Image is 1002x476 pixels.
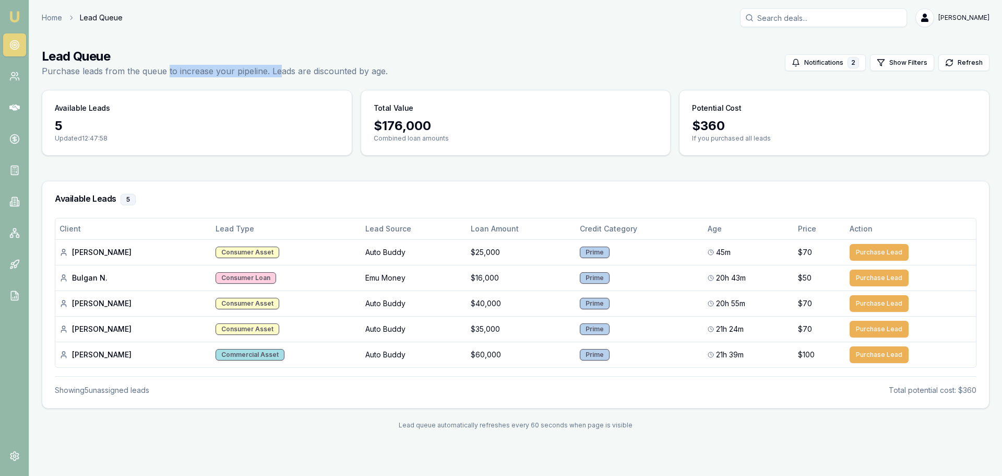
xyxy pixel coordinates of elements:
[850,244,909,261] button: Purchase Lead
[580,323,610,335] div: Prime
[848,57,859,68] div: 2
[580,247,610,258] div: Prime
[361,342,467,367] td: Auto Buddy
[55,103,110,113] h3: Available Leads
[580,298,610,309] div: Prime
[59,273,207,283] div: Bulgan N.
[42,48,388,65] h1: Lead Queue
[361,239,467,265] td: Auto Buddy
[467,316,576,342] td: $35,000
[703,218,794,239] th: Age
[580,349,610,361] div: Prime
[467,265,576,291] td: $16,000
[59,298,207,309] div: [PERSON_NAME]
[850,321,909,338] button: Purchase Lead
[374,118,658,134] div: $ 176,000
[59,350,207,360] div: [PERSON_NAME]
[850,270,909,286] button: Purchase Lead
[785,54,866,71] button: Notifications2
[361,218,467,239] th: Lead Source
[716,324,744,334] span: 21h 24m
[467,239,576,265] td: $25,000
[216,298,279,309] div: Consumer Asset
[938,14,989,22] span: [PERSON_NAME]
[55,134,339,143] p: Updated 12:47:58
[361,291,467,316] td: Auto Buddy
[576,218,703,239] th: Credit Category
[845,218,976,239] th: Action
[798,350,815,360] span: $100
[467,291,576,316] td: $40,000
[216,247,279,258] div: Consumer Asset
[42,421,989,429] div: Lead queue automatically refreshes every 60 seconds when page is visible
[55,385,149,396] div: Showing 5 unassigned lead s
[938,54,989,71] button: Refresh
[55,218,211,239] th: Client
[211,218,361,239] th: Lead Type
[467,342,576,367] td: $60,000
[798,298,812,309] span: $70
[216,323,279,335] div: Consumer Asset
[692,103,741,113] h3: Potential Cost
[216,272,276,284] div: Consumer Loan
[59,247,207,258] div: [PERSON_NAME]
[80,13,123,23] span: Lead Queue
[55,118,339,134] div: 5
[716,247,731,258] span: 45m
[361,265,467,291] td: Emu Money
[798,247,812,258] span: $70
[42,13,62,23] a: Home
[580,272,610,284] div: Prime
[889,385,976,396] div: Total potential cost: $360
[467,218,576,239] th: Loan Amount
[42,13,123,23] nav: breadcrumb
[716,298,745,309] span: 20h 55m
[361,316,467,342] td: Auto Buddy
[692,118,976,134] div: $ 360
[716,350,744,360] span: 21h 39m
[374,103,413,113] h3: Total Value
[216,349,284,361] div: Commercial Asset
[716,273,746,283] span: 20h 43m
[870,54,934,71] button: Show Filters
[794,218,845,239] th: Price
[692,134,976,143] p: If you purchased all leads
[59,324,207,334] div: [PERSON_NAME]
[740,8,907,27] input: Search deals
[8,10,21,23] img: emu-icon-u.png
[850,346,909,363] button: Purchase Lead
[42,65,388,77] p: Purchase leads from the queue to increase your pipeline. Leads are discounted by age.
[850,295,909,312] button: Purchase Lead
[798,324,812,334] span: $70
[798,273,812,283] span: $50
[374,134,658,143] p: Combined loan amounts
[55,194,976,205] h3: Available Leads
[121,194,136,205] div: 5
